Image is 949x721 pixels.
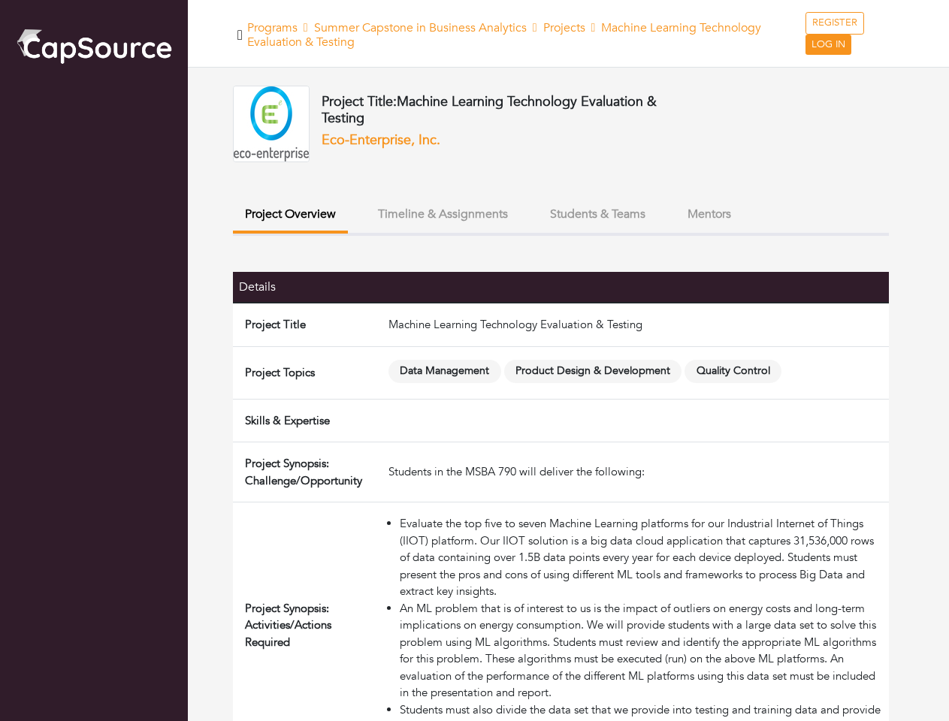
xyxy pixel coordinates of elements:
a: Summer Capstone in Business Analytics [314,20,527,36]
td: Project Topics [233,346,382,399]
span: Product Design & Development [504,360,682,383]
td: Project Synopsis: Challenge/Opportunity [233,442,382,502]
img: cap_logo.png [15,26,173,65]
button: Project Overview [233,198,348,234]
td: Machine Learning Technology Evaluation & Testing [382,303,889,346]
a: Projects [543,20,585,36]
span: Machine Learning Technology Evaluation & Testing [322,92,657,128]
td: Project Title [233,303,382,346]
img: eco-enterprise_Logo_vf.jpeg [233,86,310,162]
span: Quality Control [685,360,781,383]
a: LOG IN [805,35,851,56]
a: Programs [247,20,298,36]
h4: Project Title: [322,94,692,126]
li: An ML problem that is of interest to us is the impact of outliers on energy costs and long-term i... [400,600,883,701]
span: Machine Learning Technology Evaluation & Testing [247,20,762,50]
button: Timeline & Assignments [366,198,520,231]
button: Students & Teams [538,198,657,231]
span: Data Management [388,360,501,383]
a: Eco-Enterprise, Inc. [322,131,440,149]
li: Evaluate the top five to seven Machine Learning platforms for our Industrial Internet of Things (... [400,515,883,600]
div: Students in the MSBA 790 will deliver the following: [388,463,883,481]
th: Details [233,272,382,303]
a: REGISTER [805,12,864,35]
td: Skills & Expertise [233,399,382,442]
button: Mentors [675,198,743,231]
